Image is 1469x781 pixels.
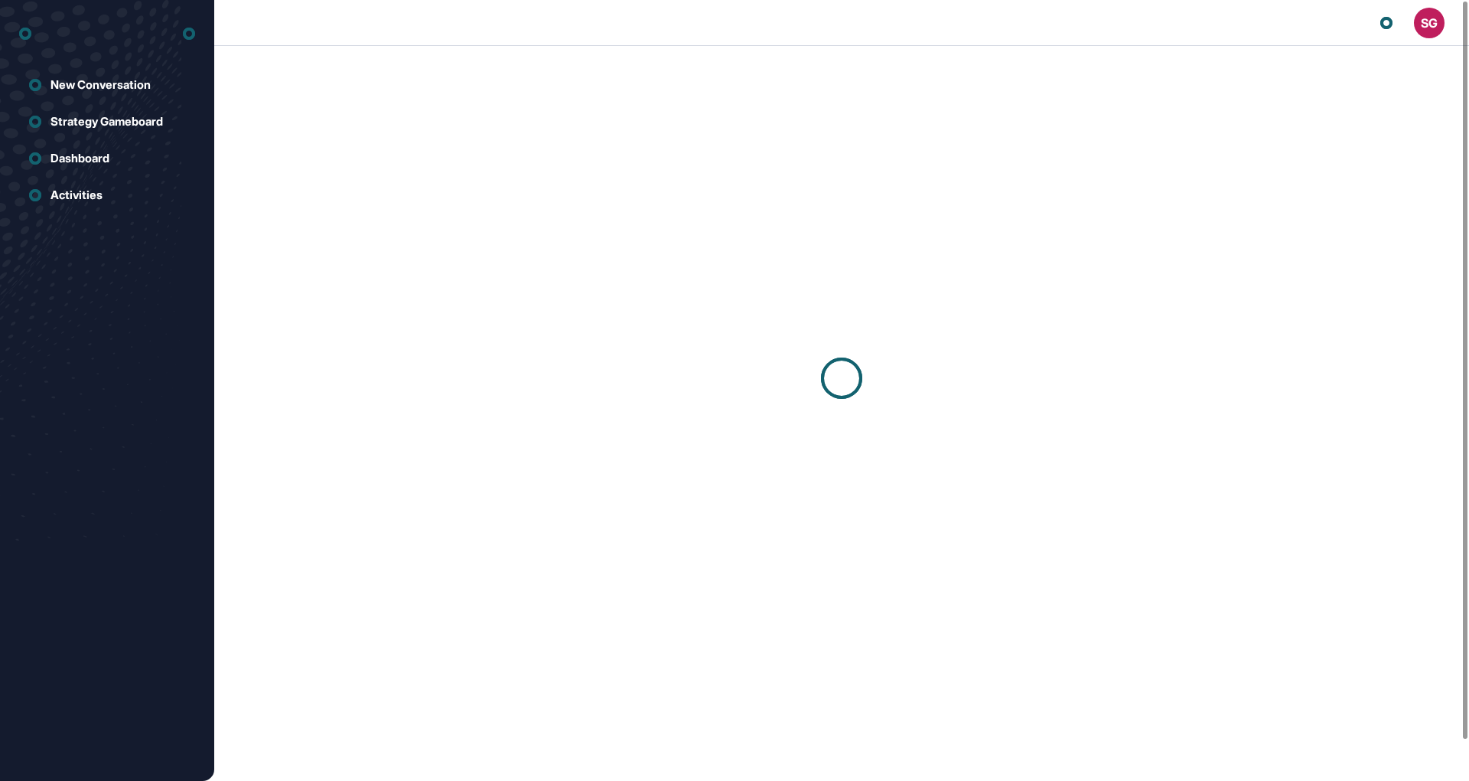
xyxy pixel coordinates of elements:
[19,106,195,137] a: Strategy Gameboard
[50,78,151,92] div: New Conversation
[50,188,103,202] div: Activities
[50,115,163,129] div: Strategy Gameboard
[19,21,31,46] div: entrapeer-logo
[19,180,195,211] a: Activities
[19,143,195,174] a: Dashboard
[1414,8,1445,38] button: SG
[50,152,109,165] div: Dashboard
[19,70,195,100] a: New Conversation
